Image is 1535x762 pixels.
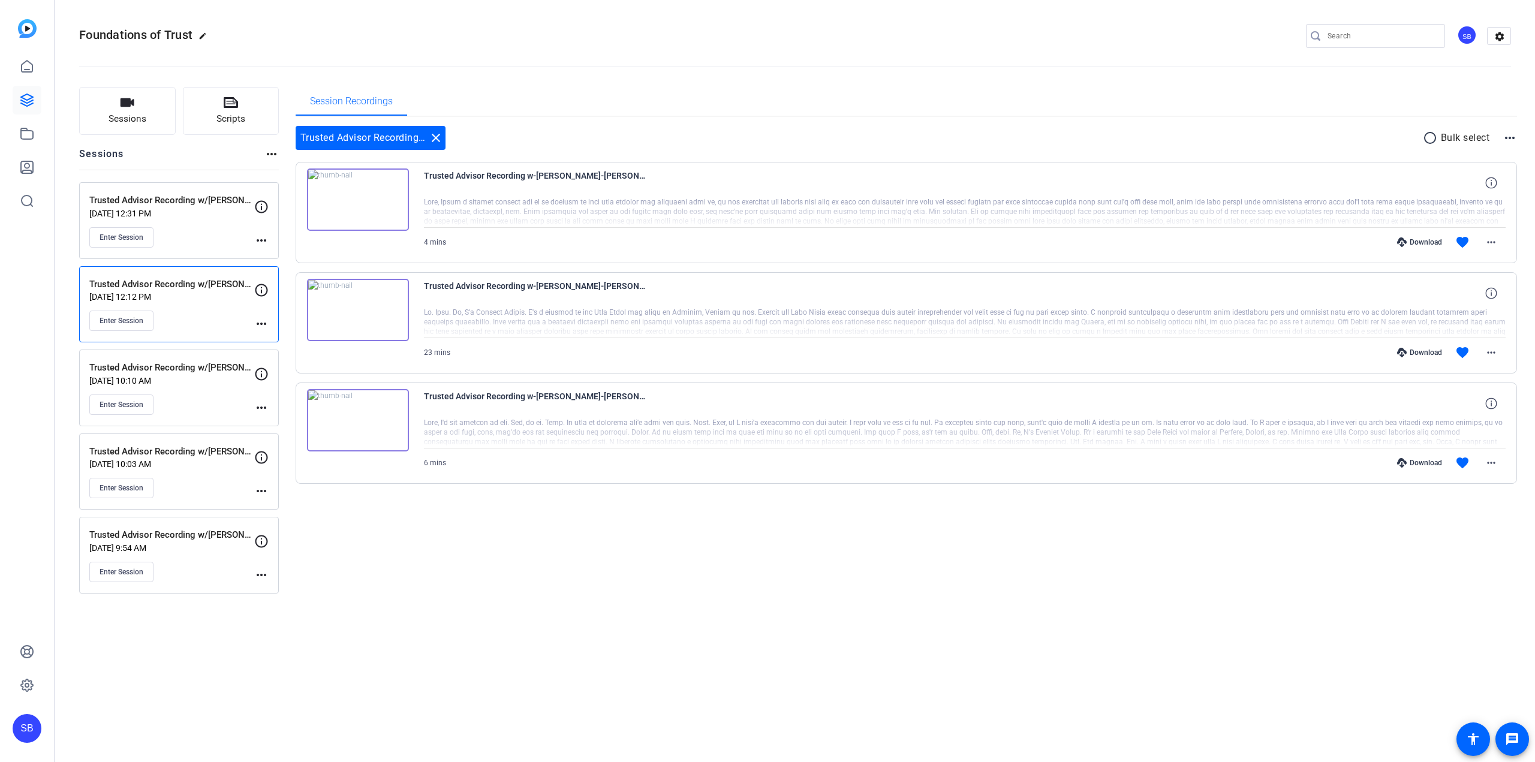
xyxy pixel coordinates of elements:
[254,400,269,415] mat-icon: more_horiz
[424,389,646,418] span: Trusted Advisor Recording w-[PERSON_NAME]-[PERSON_NAME]-2025-08-11-14-14-03-637-0
[1455,456,1470,470] mat-icon: favorite
[1484,456,1498,470] mat-icon: more_horiz
[1423,131,1441,145] mat-icon: radio_button_unchecked
[89,562,153,582] button: Enter Session
[89,376,254,385] p: [DATE] 10:10 AM
[424,238,446,246] span: 4 mins
[254,233,269,248] mat-icon: more_horiz
[79,147,124,170] h2: Sessions
[89,394,153,415] button: Enter Session
[89,478,153,498] button: Enter Session
[1488,28,1512,46] mat-icon: settings
[254,568,269,582] mat-icon: more_horiz
[1391,237,1448,247] div: Download
[1455,235,1470,249] mat-icon: favorite
[1484,345,1498,360] mat-icon: more_horiz
[1441,131,1490,145] p: Bulk select
[1457,25,1478,46] ngx-avatar: Steven Bernucci
[429,131,443,145] mat-icon: close
[264,147,279,161] mat-icon: more_horiz
[254,317,269,331] mat-icon: more_horiz
[1391,348,1448,357] div: Download
[18,19,37,38] img: blue-gradient.svg
[310,97,393,106] span: Session Recordings
[89,227,153,248] button: Enter Session
[89,528,254,542] p: Trusted Advisor Recording w/[PERSON_NAME]
[424,348,450,357] span: 23 mins
[13,714,41,743] div: SB
[89,361,254,375] p: Trusted Advisor Recording w/[PERSON_NAME]
[424,168,646,197] span: Trusted Advisor Recording w-[PERSON_NAME]-[PERSON_NAME]-2025-08-11-14-47-52-134-0
[216,112,245,126] span: Scripts
[1466,732,1480,746] mat-icon: accessibility
[89,278,254,291] p: Trusted Advisor Recording w/[PERSON_NAME]
[100,316,143,326] span: Enter Session
[183,87,279,135] button: Scripts
[1505,732,1519,746] mat-icon: message
[424,279,646,308] span: Trusted Advisor Recording w-[PERSON_NAME]-[PERSON_NAME]-2025-08-11-14-22-53-052-0
[307,168,409,231] img: thumb-nail
[307,389,409,451] img: thumb-nail
[109,112,146,126] span: Sessions
[1503,131,1517,145] mat-icon: more_horiz
[1484,235,1498,249] mat-icon: more_horiz
[89,194,254,207] p: Trusted Advisor Recording w/[PERSON_NAME]
[424,459,446,467] span: 6 mins
[254,484,269,498] mat-icon: more_horiz
[296,126,446,150] div: Trusted Advisor Recording w/[PERSON_NAME]
[79,28,192,42] span: Foundations of Trust
[1457,25,1477,45] div: SB
[89,445,254,459] p: Trusted Advisor Recording w/[PERSON_NAME]
[89,209,254,218] p: [DATE] 12:31 PM
[100,567,143,577] span: Enter Session
[100,483,143,493] span: Enter Session
[89,311,153,331] button: Enter Session
[100,400,143,409] span: Enter Session
[89,292,254,302] p: [DATE] 12:12 PM
[1455,345,1470,360] mat-icon: favorite
[89,459,254,469] p: [DATE] 10:03 AM
[89,543,254,553] p: [DATE] 9:54 AM
[198,32,213,46] mat-icon: edit
[307,279,409,341] img: thumb-nail
[100,233,143,242] span: Enter Session
[1328,29,1435,43] input: Search
[1391,458,1448,468] div: Download
[79,87,176,135] button: Sessions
